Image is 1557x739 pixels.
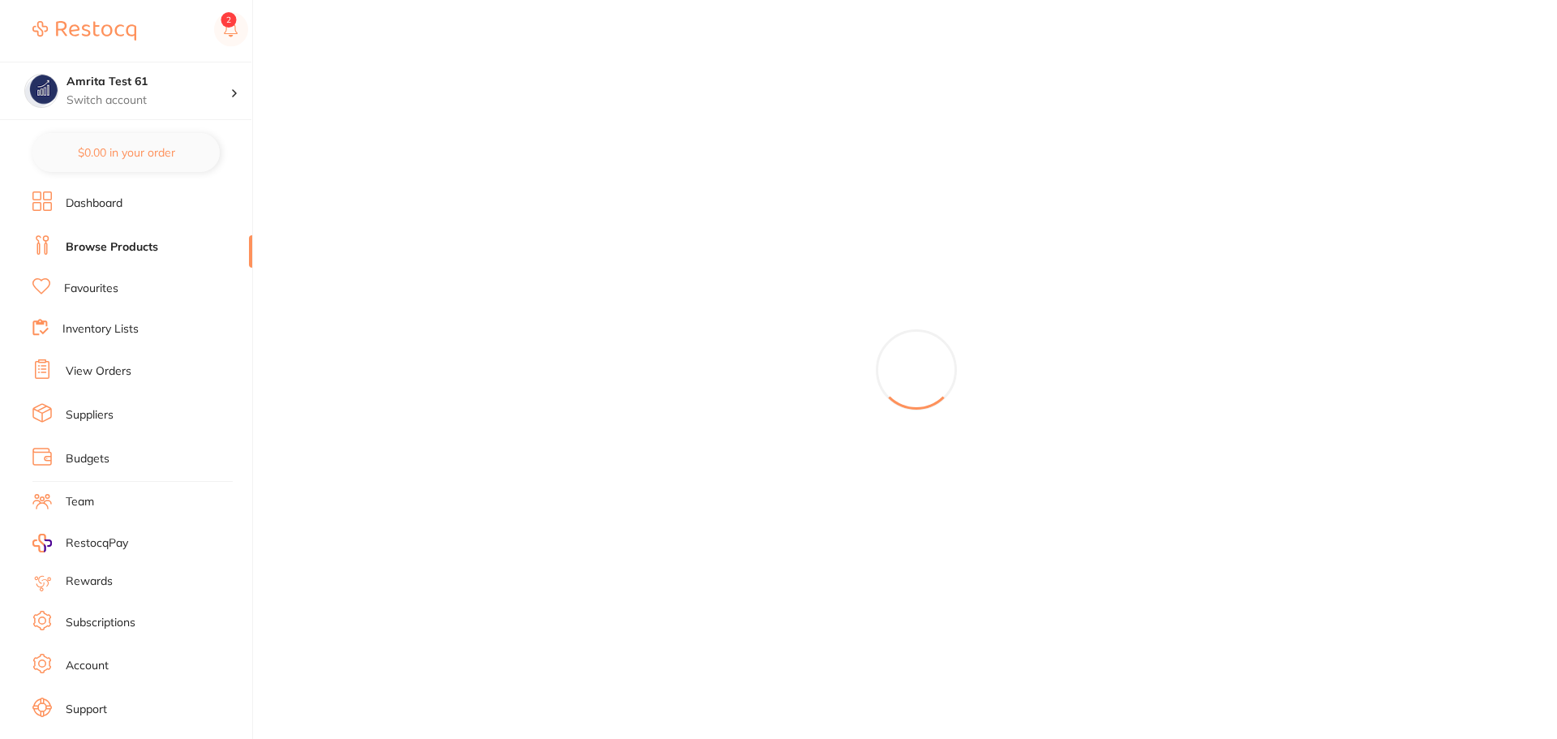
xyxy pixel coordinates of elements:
a: Support [66,702,107,718]
img: Restocq Logo [32,21,136,41]
a: Account [66,658,109,674]
a: Restocq Logo [32,12,136,49]
p: Switch account [66,92,230,109]
a: Budgets [66,451,109,467]
a: View Orders [66,363,131,380]
a: RestocqPay [32,534,128,552]
button: $0.00 in your order [32,133,220,172]
a: Subscriptions [66,615,135,631]
a: Team [66,494,94,510]
a: Favourites [64,281,118,297]
a: Suppliers [66,407,114,423]
a: Rewards [66,574,113,590]
a: Dashboard [66,195,122,212]
span: RestocqPay [66,535,128,552]
h4: Amrita Test 61 [66,74,230,90]
a: Browse Products [66,239,158,256]
img: Amrita Test 61 [25,75,58,107]
img: RestocqPay [32,534,52,552]
a: Inventory Lists [62,321,139,337]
